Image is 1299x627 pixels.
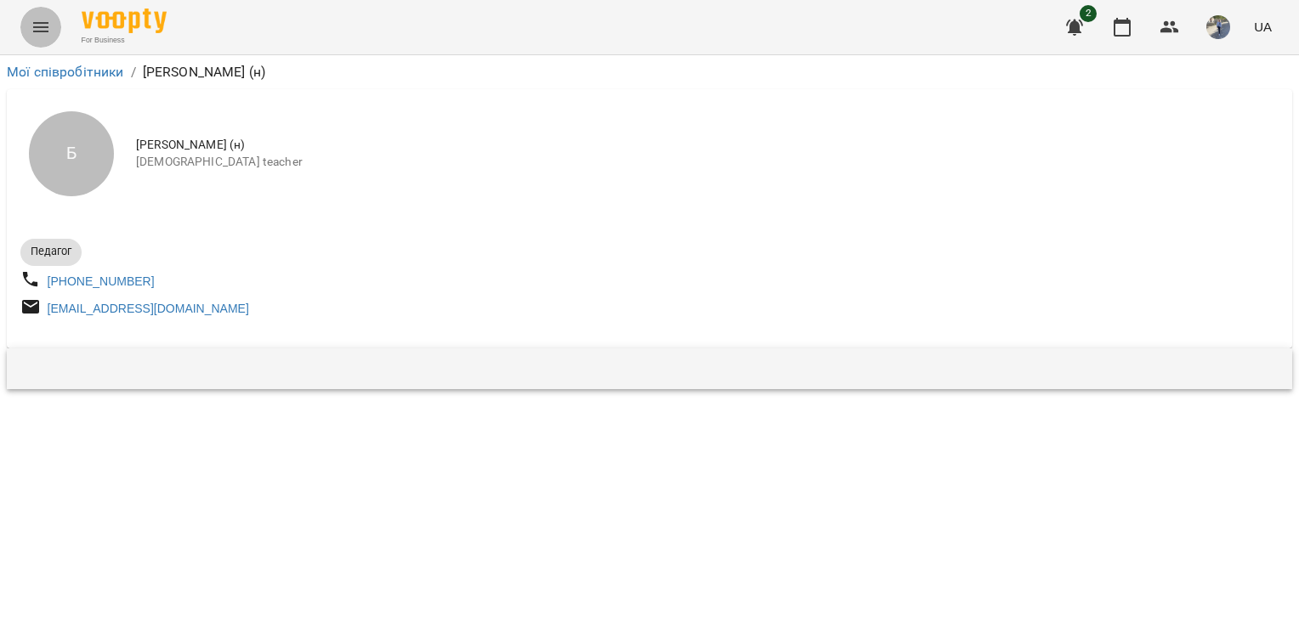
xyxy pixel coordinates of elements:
[143,62,266,82] p: [PERSON_NAME] (н)
[48,274,155,288] a: [PHONE_NUMBER]
[20,7,61,48] button: Menu
[29,111,114,196] div: Б
[7,64,124,80] a: Мої співробітники
[1254,18,1272,36] span: UA
[1080,5,1097,22] span: 2
[48,302,249,315] a: [EMAIL_ADDRESS][DOMAIN_NAME]
[1206,15,1230,39] img: 9057b12b0e3b5674d2908fc1e5c3d556.jpg
[1247,11,1279,42] button: UA
[82,35,167,46] span: For Business
[136,137,1279,154] span: [PERSON_NAME] (н)
[7,62,1292,82] nav: breadcrumb
[136,154,1279,171] span: [DEMOGRAPHIC_DATA] teacher
[82,8,167,33] img: Voopty Logo
[131,62,136,82] li: /
[20,244,82,259] span: Педагог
